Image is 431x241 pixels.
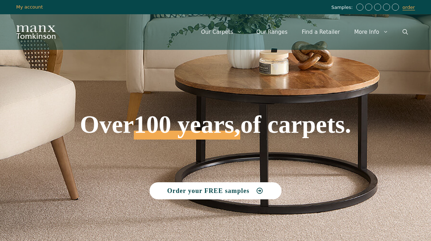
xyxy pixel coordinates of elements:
[149,182,282,199] a: Order your FREE samples
[347,21,395,43] a: More Info
[395,21,415,43] a: Open Search Bar
[295,21,347,43] a: Find a Retailer
[331,5,354,11] span: Samples:
[134,118,240,140] span: 100 years,
[39,61,392,140] h1: Over of carpets.
[16,4,43,10] a: My account
[249,21,295,43] a: Our Ranges
[167,188,249,194] span: Order your FREE samples
[16,25,56,39] img: Manx Tomkinson
[194,21,415,43] nav: Primary
[194,21,249,43] a: Our Carpets
[403,5,415,10] a: order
